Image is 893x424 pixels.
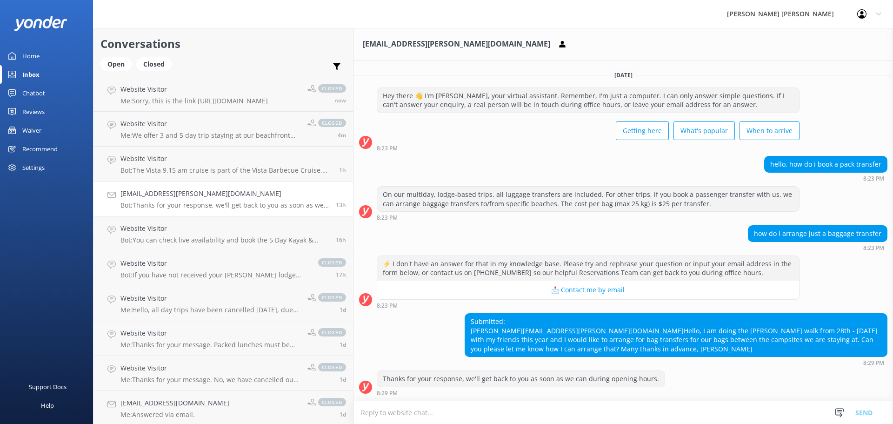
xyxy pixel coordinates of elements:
a: Website VisitorMe:Sorry, this is the link [URL][DOMAIN_NAME]closednow [93,77,353,112]
h4: [EMAIL_ADDRESS][PERSON_NAME][DOMAIN_NAME] [120,188,329,199]
div: Inbox [22,65,40,84]
a: Website VisitorMe:We offer 3 and 5 day trip staying at our beachfront lodges. We can fit you into... [93,112,353,147]
div: Sep 22 2025 08:23pm (UTC +12:00) Pacific/Auckland [377,302,800,309]
a: Website VisitorMe:Hello, all day trips have been cancelled [DATE], due to unfavorable conditions.... [93,286,353,321]
strong: 8:23 PM [377,303,398,309]
span: Sep 21 2025 10:01am (UTC +12:00) Pacific/Auckland [340,411,346,418]
strong: 8:23 PM [377,146,398,151]
strong: 8:23 PM [377,215,398,221]
h4: Website Visitor [120,363,300,373]
a: [EMAIL_ADDRESS][PERSON_NAME][DOMAIN_NAME]Bot:Thanks for your response, we'll get back to you as s... [93,182,353,216]
div: Sep 22 2025 08:23pm (UTC +12:00) Pacific/Auckland [377,145,800,151]
a: Website VisitorMe:Thanks for your message. No, we have cancelled our services [DATE] due to unfav... [93,356,353,391]
span: closed [318,84,346,93]
a: Open [100,59,136,69]
span: Sep 21 2025 10:36am (UTC +12:00) Pacific/Auckland [340,376,346,384]
p: Me: Thanks for your message. No, we have cancelled our services [DATE] due to unfavorable conditi... [120,376,300,384]
div: Recommend [22,140,58,158]
span: closed [318,398,346,406]
span: closed [318,363,346,371]
a: Website VisitorBot:You can check live availability and book the 5 Day Kayak & Walk online at [URL... [93,216,353,251]
a: Website VisitorBot:The Vista 9.15 am cruise is part of the Vista Barbecue Cruise, which includes ... [93,147,353,182]
span: Sep 21 2025 10:38am (UTC +12:00) Pacific/Auckland [340,306,346,314]
strong: 8:23 PM [863,176,884,182]
h4: Website Visitor [120,258,309,269]
span: [DATE] [609,71,638,79]
div: Settings [22,158,45,177]
h4: [EMAIL_ADDRESS][DOMAIN_NAME] [120,398,229,408]
p: Bot: The Vista 9.15 am cruise is part of the Vista Barbecue Cruise, which includes a classic Kiwi... [120,166,332,175]
h4: Website Visitor [120,328,300,338]
button: What's popular [673,121,735,140]
div: Sep 22 2025 08:23pm (UTC +12:00) Pacific/Auckland [377,214,800,221]
div: Sep 22 2025 08:29pm (UTC +12:00) Pacific/Auckland [465,359,887,366]
span: Sep 23 2025 09:30am (UTC +12:00) Pacific/Auckland [334,96,346,104]
button: When to arrive [740,121,800,140]
div: Closed [136,57,172,71]
span: closed [318,293,346,302]
div: Support Docs [29,377,67,396]
span: closed [318,328,346,337]
strong: 8:29 PM [863,360,884,366]
div: Sep 22 2025 08:23pm (UTC +12:00) Pacific/Auckland [764,175,887,182]
a: Website VisitorMe:Thanks for your message. Packed lunches must be booked and paid for prior to th... [93,321,353,356]
p: Me: Answered via email. [120,411,229,419]
a: [EMAIL_ADDRESS][PERSON_NAME][DOMAIN_NAME] [523,326,684,335]
button: 📩 Contact me by email [377,281,799,299]
div: ⚡ I don't have an answer for that in my knowledge base. Please try and rephrase your question or ... [377,256,799,281]
p: Bot: You can check live availability and book the 5 Day Kayak & Walk online at [URL][DOMAIN_NAME]... [120,236,329,244]
h4: Website Visitor [120,84,268,94]
h4: Website Visitor [120,293,300,303]
p: Me: Thanks for your message. Packed lunches must be booked and paid for prior to the day of your ... [120,341,300,349]
span: Sep 21 2025 10:37am (UTC +12:00) Pacific/Auckland [340,341,346,349]
div: Sep 22 2025 08:23pm (UTC +12:00) Pacific/Auckland [748,244,887,251]
div: Reviews [22,102,45,121]
div: Help [41,396,54,415]
div: how do i arrange just a baggage transfer [748,226,887,242]
p: Me: Hello, all day trips have been cancelled [DATE], due to unfavorable conditions. [120,306,300,314]
span: Sep 23 2025 09:27am (UTC +12:00) Pacific/Auckland [338,131,346,139]
strong: 8:23 PM [863,245,884,251]
span: closed [318,119,346,127]
p: Bot: Thanks for your response, we'll get back to you as soon as we can during opening hours. [120,201,329,209]
span: Sep 22 2025 05:24pm (UTC +12:00) Pacific/Auckland [336,236,346,244]
img: yonder-white-logo.png [14,16,67,31]
button: Getting here [616,121,669,140]
div: hello, how do i book a pack transfer [765,156,887,172]
a: Closed [136,59,176,69]
div: Submitted: [PERSON_NAME] Hello, I am doing the [PERSON_NAME] walk from 28th - [DATE] with my frie... [465,314,887,357]
span: Sep 22 2025 04:04pm (UTC +12:00) Pacific/Auckland [336,271,346,279]
span: Sep 23 2025 07:49am (UTC +12:00) Pacific/Auckland [339,166,346,174]
div: Chatbot [22,84,45,102]
div: Open [100,57,132,71]
h4: Website Visitor [120,119,300,129]
a: Website VisitorBot:If you have not received your [PERSON_NAME] lodge luggage bag, it will be in o... [93,251,353,286]
h2: Conversations [100,35,346,53]
h4: Website Visitor [120,223,329,234]
div: On our multiday, lodge-based trips, all luggage transfers are included. For other trips, if you b... [377,187,799,211]
div: Waiver [22,121,41,140]
p: Me: We offer 3 and 5 day trip staying at our beachfront lodges. We can fit you into one of these ... [120,131,300,140]
p: Me: Sorry, this is the link [URL][DOMAIN_NAME] [120,97,268,105]
span: Sep 22 2025 08:29pm (UTC +12:00) Pacific/Auckland [336,201,346,209]
p: Bot: If you have not received your [PERSON_NAME] lodge luggage bag, it will be in our office, and... [120,271,309,279]
span: closed [318,258,346,267]
strong: 8:29 PM [377,390,398,396]
div: Sep 22 2025 08:29pm (UTC +12:00) Pacific/Auckland [377,390,665,396]
div: Hey there 👋 I'm [PERSON_NAME], your virtual assistant. Remember, I'm just a computer. I can only ... [377,88,799,113]
h3: [EMAIL_ADDRESS][PERSON_NAME][DOMAIN_NAME] [363,38,550,50]
h4: Website Visitor [120,154,332,164]
div: Home [22,47,40,65]
div: Thanks for your response, we'll get back to you as soon as we can during opening hours. [377,371,665,387]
